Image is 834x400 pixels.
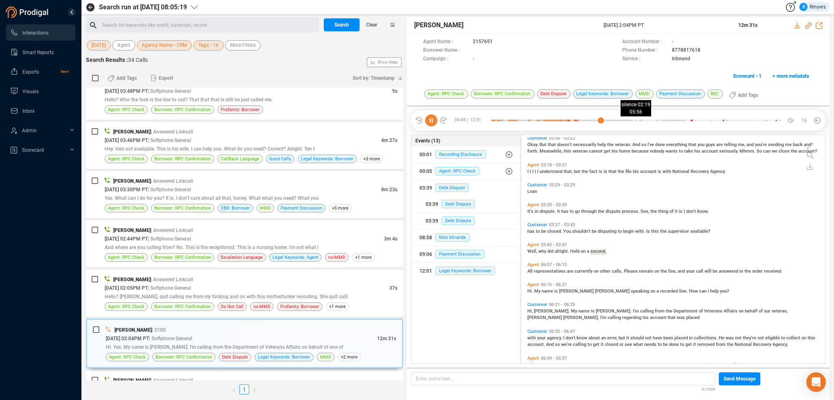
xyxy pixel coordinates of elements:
span: Export [159,72,173,85]
span: order [752,269,764,274]
span: wants [665,149,679,154]
span: close [779,149,791,154]
div: 00:05 [419,165,432,178]
span: I [708,289,710,294]
span: | Softphone General [148,236,191,242]
span: no-MMD [328,254,345,261]
span: Agency. [710,169,726,174]
span: But [540,142,548,147]
div: [PERSON_NAME]| Answered Linkcall[DATE] 02:44PM PT| Softphone General3m 4sAnd where are you callin... [86,220,403,267]
span: 4m 27s [381,138,397,143]
span: a [656,289,660,294]
span: + more metadata [773,70,809,83]
span: 1x [801,114,807,127]
span: Do Not Call [221,303,244,310]
span: take [684,149,694,154]
div: 09:06 [419,248,432,261]
span: R [802,3,805,11]
span: Show Stats [377,13,398,111]
span: More Filters [230,40,256,50]
a: Interactions [10,24,69,41]
button: 03:39Debt Dispute [411,180,520,196]
span: answered [719,269,740,274]
div: [PERSON_NAME]| Answered Linkcall[DATE] 03:46PM PT| Softphone General4m 27sHey. He's not available... [86,122,403,169]
span: go [575,209,581,214]
span: calling [640,308,655,314]
span: Recording Disclosure [435,150,486,159]
div: [PERSON_NAME]| Answered Linkcall[DATE] 03:30PM PT| Softphone General8m 23sYes. What can I do for ... [86,171,403,218]
span: New! [61,63,69,80]
span: on [594,269,600,274]
span: Legal Keywords: Borrower [435,267,495,275]
button: 12:01Legal Keywords: Borrower [411,263,520,279]
span: | Answered Linkcall [151,277,193,282]
a: Inbox [10,103,69,119]
span: through [581,209,598,214]
span: I [532,169,535,174]
span: you're [755,142,768,147]
span: supervisor [668,229,690,234]
li: Interactions [6,24,75,41]
span: dispute. [540,209,557,214]
span: guys [706,142,716,147]
span: account? [799,149,817,154]
span: other [600,269,612,274]
span: Sort by: Timestamp [353,72,395,85]
span: disputing [598,229,618,234]
span: forth. [527,149,540,154]
span: It's [527,209,535,214]
span: Hi. [527,289,534,294]
span: with [663,169,672,174]
span: me, [738,142,746,147]
span: [PERSON_NAME] [113,227,151,233]
span: fact [589,169,599,174]
span: name [578,308,591,314]
span: the [666,308,674,314]
button: Add Tags [724,89,763,102]
span: this [564,149,573,154]
span: speaking [631,289,650,294]
span: get [604,149,612,154]
span: CallBack Language [221,155,259,163]
span: available? [690,229,710,234]
span: don't [686,209,697,214]
span: account [702,149,719,154]
span: Agent: RPC Check [108,155,145,163]
span: See, [641,209,650,214]
span: +3 more [360,155,383,163]
span: necessarily [573,142,597,147]
span: Agent: RPC Check [108,204,145,212]
span: are [567,269,575,274]
span: to [618,229,623,234]
button: 00:01Recording Disclosure [411,146,520,163]
span: remain [639,269,654,274]
span: the [582,169,589,174]
span: Recovery [691,169,710,174]
span: [PERSON_NAME] [113,277,151,282]
span: [DATE] 03:46PM PT [105,138,148,143]
span: Agent: RPC Check [108,254,145,261]
span: has [561,209,570,214]
span: Admin [22,128,37,133]
span: telling [724,142,738,147]
span: help [710,289,720,294]
a: ExportsNew! [10,63,69,80]
span: me [785,142,793,147]
li: Smart Reports [6,44,75,60]
span: | Answered Linkcall [151,129,193,135]
button: Tags • 16 [193,40,224,50]
span: 3m 4s [384,236,397,242]
span: the [598,209,606,214]
span: so [641,142,647,147]
span: from [655,308,666,314]
span: Clear [366,18,377,31]
span: begin [623,229,635,234]
span: All [527,269,534,274]
span: thing [658,209,669,214]
span: on [650,289,656,294]
span: his [612,149,619,154]
span: in [740,269,744,274]
span: with. [635,229,646,234]
span: why [538,249,547,254]
span: Mini Miranda [435,233,470,242]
